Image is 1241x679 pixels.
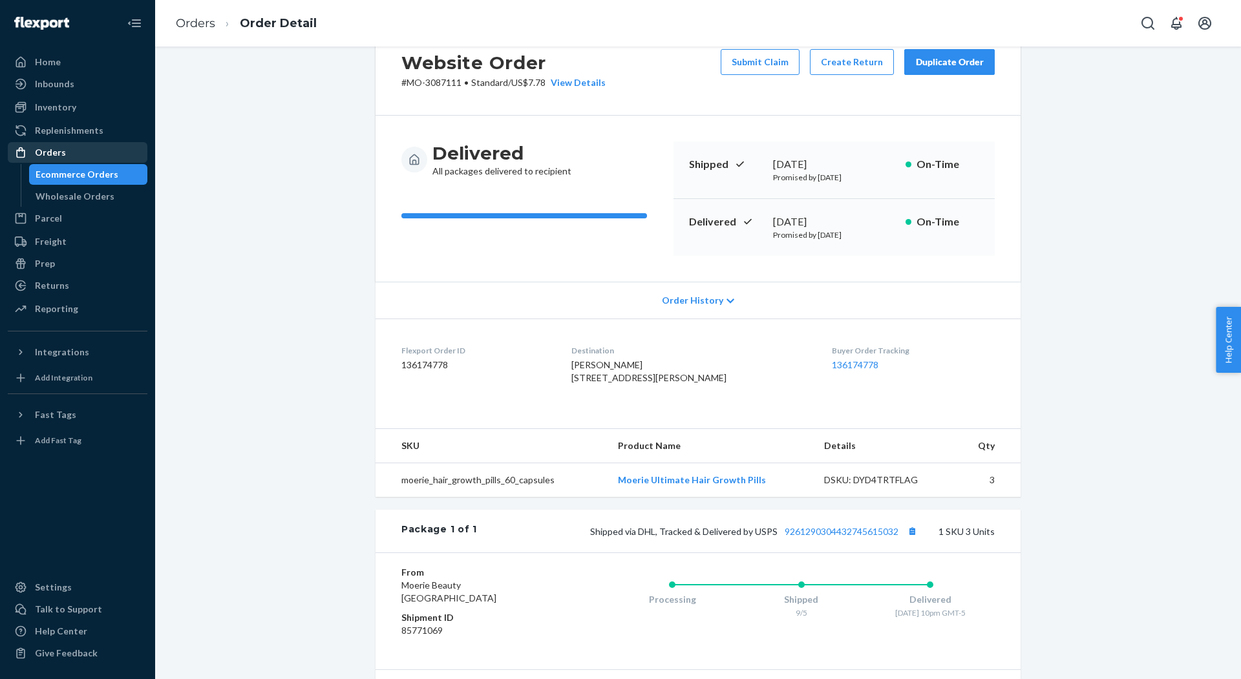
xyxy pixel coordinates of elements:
[571,359,727,383] span: [PERSON_NAME] [STREET_ADDRESS][PERSON_NAME]
[8,599,147,620] a: Talk to Support
[917,214,979,229] p: On-Time
[917,157,979,172] p: On-Time
[35,235,67,248] div: Freight
[8,643,147,663] button: Give Feedback
[35,101,76,114] div: Inventory
[810,49,894,75] button: Create Return
[401,580,496,603] span: Moerie Beauty [GEOGRAPHIC_DATA]
[35,346,89,359] div: Integrations
[1135,10,1161,36] button: Open Search Box
[8,342,147,362] button: Integrations
[8,404,147,425] button: Fast Tags
[36,168,118,181] div: Ecommerce Orders
[904,523,920,539] button: Copy tracking number
[401,345,551,356] dt: Flexport Order ID
[35,78,74,90] div: Inbounds
[1216,307,1241,373] button: Help Center
[689,214,763,229] p: Delivered
[8,621,147,642] a: Help Center
[14,17,69,30] img: Flexport logo
[376,429,608,463] th: SKU
[401,359,551,371] dd: 136174778
[737,607,866,618] div: 9/5
[904,49,995,75] button: Duplicate Order
[401,624,556,637] dd: 85771069
[35,146,66,159] div: Orders
[35,435,81,446] div: Add Fast Tag
[689,157,763,172] p: Shipped
[662,294,723,307] span: Order History
[956,463,1021,497] td: 3
[8,275,147,296] a: Returns
[590,526,920,537] span: Shipped via DHL, Tracked & Delivered by USPS
[376,463,608,497] td: moerie_hair_growth_pills_60_capsules
[401,49,606,76] h2: Website Order
[8,74,147,94] a: Inbounds
[865,607,995,618] div: [DATE] 10pm GMT-5
[477,523,995,539] div: 1 SKU 3 Units
[785,526,898,537] a: 9261290304432745615032
[464,77,469,88] span: •
[401,523,477,539] div: Package 1 of 1
[8,298,147,319] a: Reporting
[8,97,147,118] a: Inventory
[471,77,508,88] span: Standard
[571,345,812,356] dt: Destination
[432,141,571,165] h3: Delivered
[832,359,878,370] a: 136174778
[35,279,69,292] div: Returns
[8,368,147,388] a: Add Integration
[36,190,114,203] div: Wholesale Orders
[401,611,556,624] dt: Shipment ID
[773,229,895,240] p: Promised by [DATE]
[35,603,102,616] div: Talk to Support
[546,76,606,89] button: View Details
[1192,10,1218,36] button: Open account menu
[8,52,147,72] a: Home
[1163,10,1189,36] button: Open notifications
[35,124,103,137] div: Replenishments
[35,581,72,594] div: Settings
[35,257,55,270] div: Prep
[814,429,956,463] th: Details
[165,5,327,43] ol: breadcrumbs
[608,429,814,463] th: Product Name
[401,566,556,579] dt: From
[721,49,800,75] button: Submit Claim
[8,208,147,229] a: Parcel
[608,593,737,606] div: Processing
[29,164,148,185] a: Ecommerce Orders
[773,157,895,172] div: [DATE]
[35,408,76,421] div: Fast Tags
[8,253,147,274] a: Prep
[176,16,215,30] a: Orders
[29,186,148,207] a: Wholesale Orders
[35,302,78,315] div: Reporting
[35,647,98,660] div: Give Feedback
[8,577,147,598] a: Settings
[8,430,147,451] a: Add Fast Tag
[35,56,61,68] div: Home
[956,429,1021,463] th: Qty
[240,16,317,30] a: Order Detail
[832,345,995,356] dt: Buyer Order Tracking
[824,474,946,486] div: DSKU: DYD4TRTFLAG
[915,56,984,68] div: Duplicate Order
[737,593,866,606] div: Shipped
[618,474,766,485] a: Moerie Ultimate Hair Growth Pills
[865,593,995,606] div: Delivered
[773,172,895,183] p: Promised by [DATE]
[122,10,147,36] button: Close Navigation
[432,141,571,178] div: All packages delivered to recipient
[773,214,895,229] div: [DATE]
[8,231,147,252] a: Freight
[35,372,92,383] div: Add Integration
[8,120,147,141] a: Replenishments
[8,142,147,163] a: Orders
[35,625,87,638] div: Help Center
[401,76,606,89] p: # MO-3087111 / US$7.78
[35,212,62,225] div: Parcel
